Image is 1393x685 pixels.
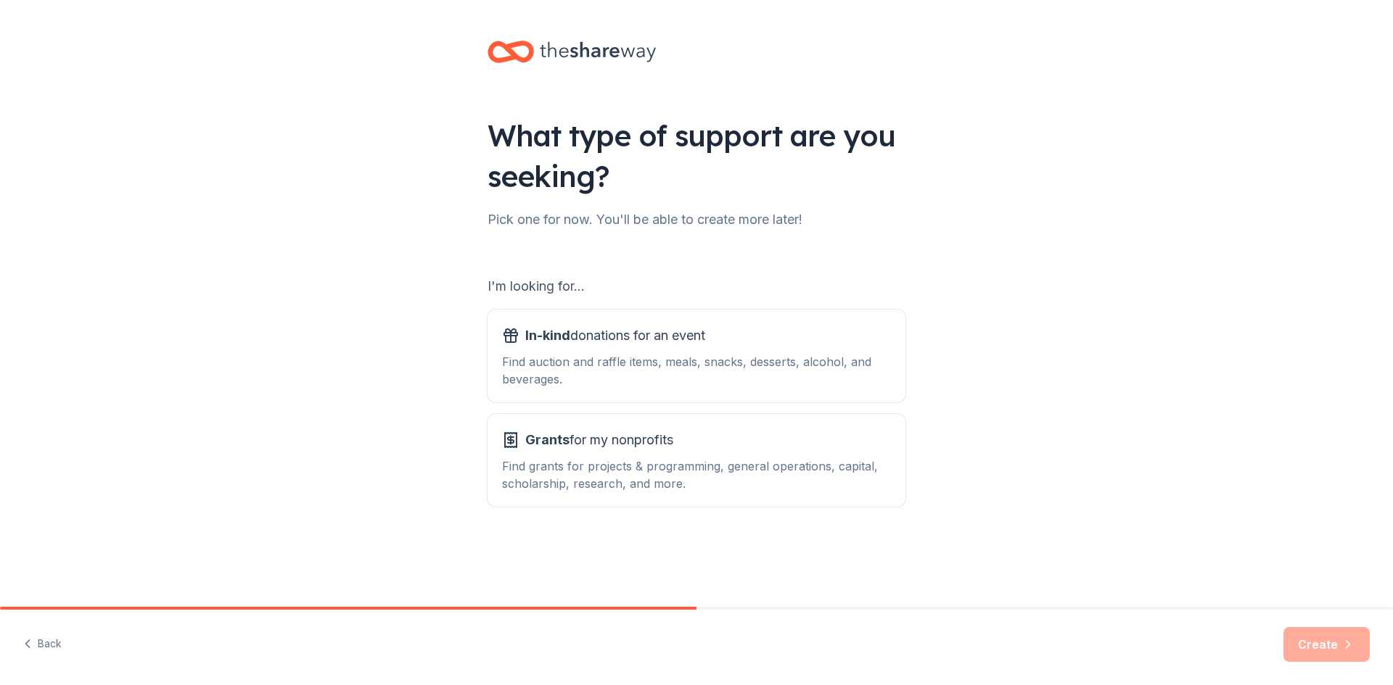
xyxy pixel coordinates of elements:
div: What type of support are you seeking? [488,115,905,196]
span: donations for an event [525,324,705,347]
div: Pick one for now. You'll be able to create more later! [488,208,905,231]
div: Find grants for projects & programming, general operations, capital, scholarship, research, and m... [502,457,891,492]
span: In-kind [525,328,570,343]
button: Grantsfor my nonprofitsFind grants for projects & programming, general operations, capital, schol... [488,414,905,507]
button: In-kinddonations for an eventFind auction and raffle items, meals, snacks, desserts, alcohol, and... [488,310,905,402]
span: for my nonprofits [525,428,673,452]
div: Find auction and raffle items, meals, snacks, desserts, alcohol, and beverages. [502,353,891,388]
button: Back [23,629,62,660]
span: Grants [525,432,570,447]
div: I'm looking for... [488,275,905,298]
